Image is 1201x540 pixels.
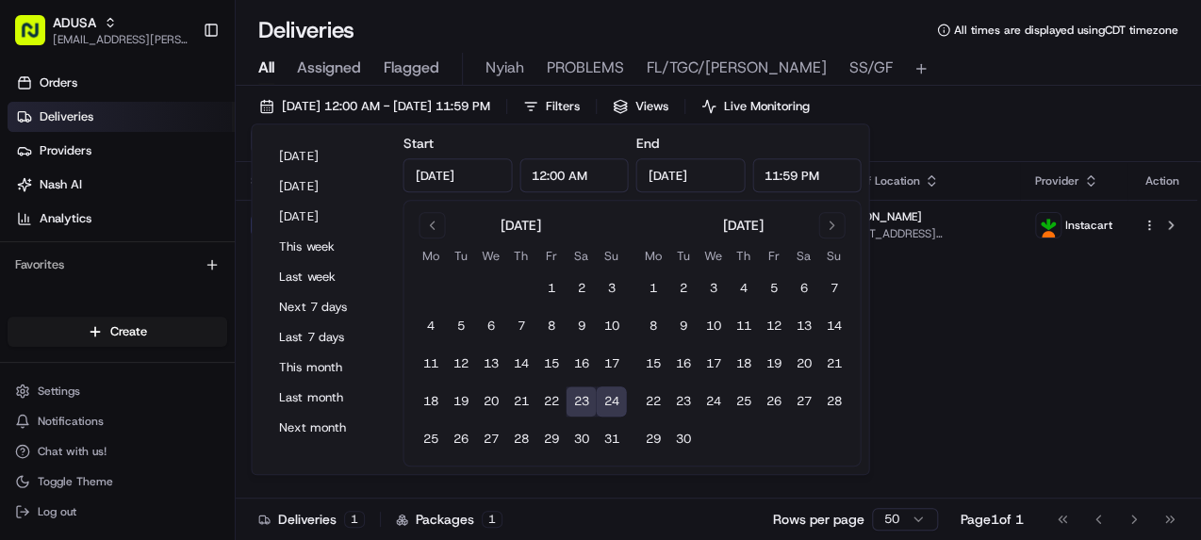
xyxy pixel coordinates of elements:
button: 29 [637,424,667,454]
button: Last week [271,264,384,290]
span: Chat with us! [38,444,107,459]
span: API Documentation [178,273,303,292]
button: 30 [667,424,698,454]
th: Friday [758,246,788,266]
span: All [258,57,274,79]
button: 16 [566,349,596,379]
button: ADUSA [53,13,96,32]
span: All times are displayed using CDT timezone [954,23,1178,38]
a: Orders [8,68,235,98]
th: Wednesday [698,246,728,266]
button: 3 [698,273,728,303]
span: Notifications [38,414,104,429]
button: This month [271,354,384,381]
button: 24 [596,386,626,417]
button: 27 [788,386,818,417]
label: End [635,135,658,152]
button: 22 [535,386,566,417]
button: Views [604,93,677,120]
span: Nash AI [40,176,82,193]
button: Live Monitoring [693,93,818,120]
th: Sunday [596,246,626,266]
button: Notifications [8,408,227,434]
img: Nash [19,19,57,57]
button: 5 [758,273,788,303]
input: Time [752,158,862,192]
button: 24 [698,386,728,417]
button: 29 [535,424,566,454]
button: 8 [535,311,566,341]
button: Log out [8,499,227,525]
button: 25 [415,424,445,454]
span: Toggle Theme [38,474,113,489]
p: Welcome 👋 [19,75,343,106]
button: Start new chat [321,186,343,208]
button: 7 [505,311,535,341]
button: 19 [758,349,788,379]
button: 5 [445,311,475,341]
th: Thursday [505,246,535,266]
div: [DATE] [501,216,541,235]
button: [EMAIL_ADDRESS][PERSON_NAME][DOMAIN_NAME] [53,32,188,47]
button: 13 [475,349,505,379]
button: Toggle Theme [8,468,227,495]
span: Deliveries [40,108,93,125]
button: Next month [271,415,384,441]
button: 9 [566,311,596,341]
a: Powered byPylon [133,319,228,334]
span: Orders [40,74,77,91]
a: 📗Knowledge Base [11,266,152,300]
div: Page 1 of 1 [961,510,1024,529]
div: 1 [344,511,365,528]
button: Create [8,317,227,347]
button: 26 [445,424,475,454]
button: 17 [698,349,728,379]
button: 26 [758,386,788,417]
button: 10 [596,311,626,341]
button: 28 [505,424,535,454]
span: Settings [38,384,80,399]
span: PROBLEMS [547,57,624,79]
button: 22 [637,386,667,417]
button: 14 [505,349,535,379]
span: Assigned [297,57,361,79]
button: 13 [788,311,818,341]
span: Live Monitoring [724,98,810,115]
span: [DATE] 12:00 AM - [DATE] 11:59 PM [282,98,490,115]
button: Filters [515,93,588,120]
button: 14 [818,311,848,341]
a: Analytics [8,204,235,234]
button: 9 [667,311,698,341]
button: 23 [566,386,596,417]
span: Dropoff Location [832,173,920,188]
button: Last month [271,385,384,411]
th: Saturday [566,246,596,266]
button: 3 [596,273,626,303]
button: 21 [818,349,848,379]
button: 18 [728,349,758,379]
button: [DATE] [271,143,384,170]
div: [DATE] [723,216,764,235]
button: 6 [788,273,818,303]
button: Settings [8,378,227,404]
th: Saturday [788,246,818,266]
button: 11 [728,311,758,341]
button: 10 [698,311,728,341]
span: Instacart [1065,218,1112,233]
button: [DATE] [271,204,384,230]
button: [DATE] 12:00 AM - [DATE] 11:59 PM [251,93,499,120]
span: Pylon [188,319,228,334]
th: Monday [415,246,445,266]
img: 1736555255976-a54dd68f-1ca7-489b-9aae-adbdc363a1c4 [19,180,53,214]
span: SS/GF [849,57,893,79]
button: 20 [788,349,818,379]
button: 23 [667,386,698,417]
input: Date [635,158,745,192]
button: 1 [535,273,566,303]
button: Go to previous month [419,212,445,238]
span: Analytics [40,210,91,227]
div: Favorites [8,250,227,280]
div: 💻 [159,275,174,290]
button: 27 [475,424,505,454]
